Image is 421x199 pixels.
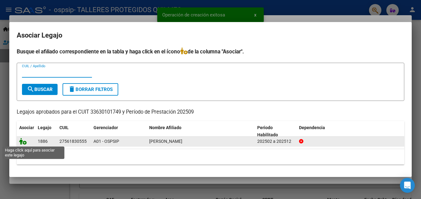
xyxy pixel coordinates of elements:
[63,83,118,96] button: Borrar Filtros
[93,125,118,130] span: Gerenciador
[91,121,147,142] datatable-header-cell: Gerenciador
[149,125,181,130] span: Nombre Afiliado
[35,121,57,142] datatable-header-cell: Legajo
[22,84,58,95] button: Buscar
[57,121,91,142] datatable-header-cell: CUIL
[149,139,182,144] span: NUÑEZ TANIA SOFIA
[257,125,278,137] span: Periodo Habilitado
[17,121,35,142] datatable-header-cell: Asociar
[257,138,294,145] div: 202502 a 202512
[255,121,297,142] datatable-header-cell: Periodo Habilitado
[19,125,34,130] span: Asociar
[400,178,415,193] div: Open Intercom Messenger
[299,125,325,130] span: Dependencia
[93,139,119,144] span: A01 - OSPSIP
[17,149,404,165] div: 1 registros
[38,139,48,144] span: 1886
[17,29,404,41] h2: Asociar Legajo
[17,108,404,116] p: Legajos aprobados para el CUIT 33630101749 y Período de Prestación 202509
[147,121,255,142] datatable-header-cell: Nombre Afiliado
[297,121,405,142] datatable-header-cell: Dependencia
[27,87,53,92] span: Buscar
[59,125,69,130] span: CUIL
[68,87,113,92] span: Borrar Filtros
[27,85,34,93] mat-icon: search
[17,47,404,56] h4: Busque el afiliado correspondiente en la tabla y haga click en el ícono de la columna "Asociar".
[59,138,87,145] div: 27561830555
[38,125,51,130] span: Legajo
[68,85,76,93] mat-icon: delete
